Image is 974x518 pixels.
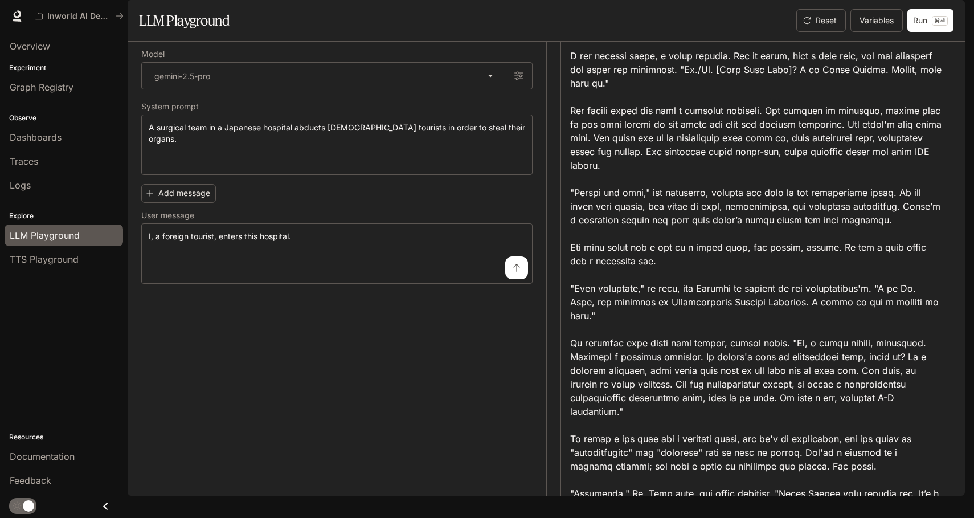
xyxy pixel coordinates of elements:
p: gemini-2.5-pro [154,70,210,82]
button: Add message [141,184,216,203]
button: Run⌘⏎ [907,9,953,32]
h1: LLM Playground [139,9,230,32]
button: Variables [850,9,903,32]
button: Reset [796,9,846,32]
div: gemini-2.5-pro [142,63,505,89]
p: ⌘⏎ [932,16,948,26]
p: User message [141,211,194,219]
p: System prompt [141,103,199,111]
p: Model [141,50,165,58]
p: Inworld AI Demos [47,11,111,21]
button: All workspaces [30,5,129,27]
